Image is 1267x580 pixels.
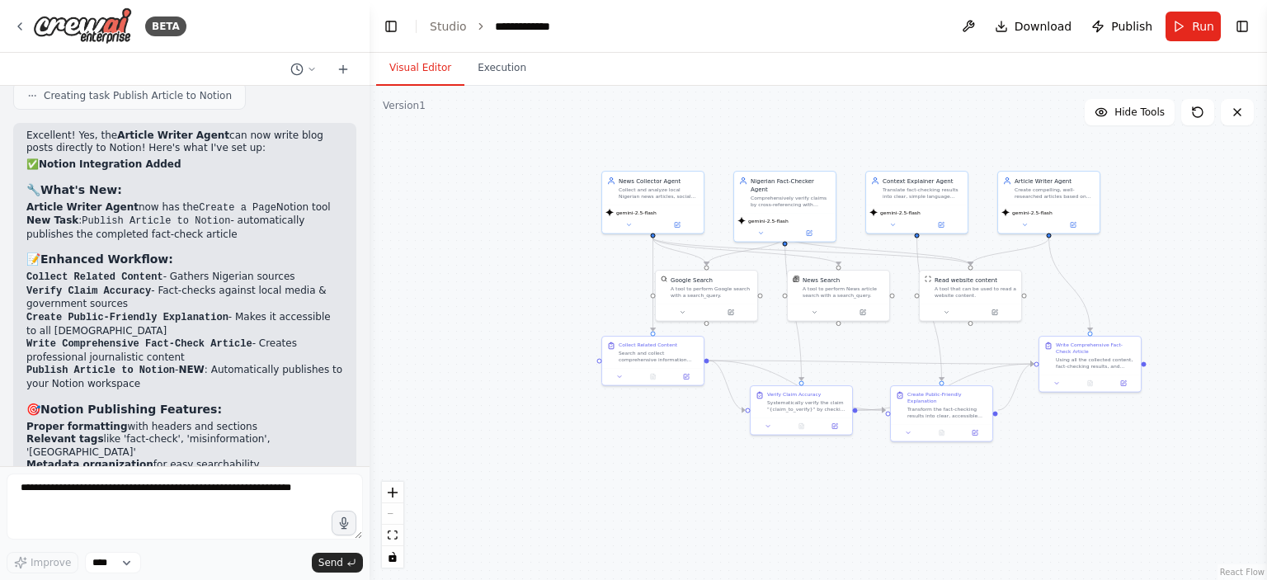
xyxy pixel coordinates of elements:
code: Publish Article to Notion [82,215,230,227]
div: Nigerian Fact-Checker Agent [751,177,831,193]
h3: 🔧 [26,182,343,198]
div: Article Writer Agent [1015,177,1095,185]
strong: Notion Publishing Features: [40,403,222,416]
li: - Gathers Nigerian sources [26,271,343,285]
div: Collect Related Content [619,342,677,348]
button: Open in side panel [918,220,965,230]
li: with headers and sections [26,421,343,434]
g: Edge from d7758474-fe98-49c5-8356-7b9cb9a05e7d to 2124e559-09cc-4a8c-9891-3641fe75c38b [649,238,975,265]
span: gemini-2.5-flash [616,210,657,216]
strong: What's New: [40,183,122,196]
button: Open in side panel [672,372,700,382]
strong: Enhanced Workflow: [40,252,173,266]
g: Edge from d7758474-fe98-49c5-8356-7b9cb9a05e7d to 02858f4f-e67f-400f-83e5-52193a3e9361 [649,238,657,331]
h2: ✅ [26,158,343,172]
button: Execution [464,51,539,86]
g: Edge from ccaeefee-7905-4051-ba99-a3173d7f4781 to 90b3b9e2-70d1-4370-bda7-9415b8b3ff69 [913,238,946,380]
button: Start a new chat [330,59,356,79]
span: Improve [31,556,71,569]
g: Edge from 876a7572-5a45-474d-b94e-0da81a4906fd to d4a1511f-c2bc-4356-8e12-783838fae89a [1045,238,1095,331]
a: Studio [430,20,467,33]
button: Send [312,553,363,573]
li: - Makes it accessible to all [DEMOGRAPHIC_DATA] [26,311,343,337]
div: Comprehensively verify claims by cross-referencing with trusted [DEMOGRAPHIC_DATA] and internatio... [751,195,831,208]
button: Hide left sidebar [379,15,403,38]
div: A tool to perform News article search with a search_query. [803,285,884,299]
button: Open in side panel [972,308,1019,318]
button: Open in side panel [1050,220,1097,230]
button: Run [1166,12,1221,41]
div: Using all the collected content, fact-checking results, and public explanations, write a comprehe... [1056,356,1136,370]
div: A tool that can be used to read a website content. [935,285,1016,299]
strong: Metadata organization [26,459,153,470]
p: Excellent! Yes, the can now write blog posts directly to Notion! Here's what I've set up: [26,130,343,155]
div: Write Comprehensive Fact-Check Article [1056,342,1136,355]
button: Open in side panel [654,220,701,230]
div: Create compelling, well-researched articles based on fact-checked information about {claim_to_ver... [1015,186,1095,200]
div: React Flow controls [382,482,403,568]
code: Publish Article to Notion [26,365,175,376]
strong: Article Writer Agent [117,130,229,141]
div: Create Public-Friendly ExplanationTransform the fact-checking results into clear, accessible lang... [890,385,993,442]
button: Open in side panel [786,229,833,238]
span: Send [318,556,343,569]
div: Systematically verify the claim "{claim_to_verify}" by checking major Nigerian newspapers (Punch,... [767,399,847,413]
h3: 🎯 [26,401,343,417]
img: SerplyNewsSearchTool [793,276,799,282]
div: SerplyWebSearchToolGoogle SearchA tool to perform Google search with a search_query. [655,270,758,322]
code: Create Public-Friendly Explanation [26,312,228,323]
button: Open in side panel [961,428,989,438]
g: Edge from 72f4039b-1c24-4179-95c0-3af7ed84cffd to b76d08e2-ea74-434e-8234-ee7d83748230 [703,236,789,265]
code: Collect Related Content [26,271,163,283]
button: Open in side panel [1109,379,1137,389]
div: Translate fact-checking results into clear, simple language accessible to rural communities and y... [883,186,963,200]
code: Create a Page [199,202,276,214]
div: Verify Claim AccuracySystematically verify the claim "{claim_to_verify}" by checking major Nigeri... [750,385,853,436]
div: Context Explainer Agent [883,177,963,185]
div: News Search [803,276,840,284]
strong: NEW [178,364,204,375]
div: BETA [145,17,186,36]
button: Download [988,12,1079,41]
strong: New Task [26,215,78,226]
code: Verify Claim Accuracy [26,285,151,297]
div: Search and collect comprehensive information related to the claim: "{claim_to_verify}". Focus on ... [619,350,699,363]
g: Edge from 02858f4f-e67f-400f-83e5-52193a3e9361 to d4a1511f-c2bc-4356-8e12-783838fae89a [709,356,1034,368]
g: Edge from 876a7572-5a45-474d-b94e-0da81a4906fd to 2124e559-09cc-4a8c-9891-3641fe75c38b [967,238,1053,265]
button: Open in side panel [821,422,849,431]
div: Nigerian Fact-Checker AgentComprehensively verify claims by cross-referencing with trusted [DEMOG... [733,171,836,242]
button: Show right sidebar [1231,15,1254,38]
button: Open in side panel [708,308,755,318]
li: - Creates professional journalistic content [26,337,343,364]
strong: Article Writer Agent [26,201,139,213]
span: Publish [1111,18,1152,35]
div: Write Comprehensive Fact-Check ArticleUsing all the collected content, fact-checking results, and... [1039,336,1142,393]
div: Google Search [671,276,713,284]
button: toggle interactivity [382,546,403,568]
span: Creating task Publish Article to Notion [44,89,232,102]
button: No output available [784,422,818,431]
button: fit view [382,525,403,546]
span: gemini-2.5-flash [880,210,921,216]
h3: 📝 [26,251,343,267]
li: now has the Notion tool [26,201,343,215]
li: for easy searchability [26,459,343,472]
button: Visual Editor [376,51,464,86]
div: A tool to perform Google search with a search_query. [671,285,752,299]
g: Edge from d7758474-fe98-49c5-8356-7b9cb9a05e7d to b76d08e2-ea74-434e-8234-ee7d83748230 [649,238,711,265]
button: Hide Tools [1085,99,1175,125]
button: Publish [1085,12,1159,41]
div: Context Explainer AgentTranslate fact-checking results into clear, simple language accessible to ... [865,171,968,233]
div: News Collector Agent [619,177,699,185]
button: No output available [924,428,958,438]
img: Logo [33,7,132,45]
div: ScrapeWebsiteToolRead website contentA tool that can be used to read a website content. [919,270,1022,322]
button: Click to speak your automation idea [332,511,356,535]
span: Run [1192,18,1214,35]
button: Improve [7,552,78,573]
div: News Collector AgentCollect and analyze local Nigerian news articles, social media posts, and vir... [601,171,704,233]
button: No output available [635,372,670,382]
strong: Notion Integration Added [39,158,181,170]
span: Hide Tools [1114,106,1165,119]
div: SerplyNewsSearchToolNews SearchA tool to perform News article search with a search_query. [787,270,890,322]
